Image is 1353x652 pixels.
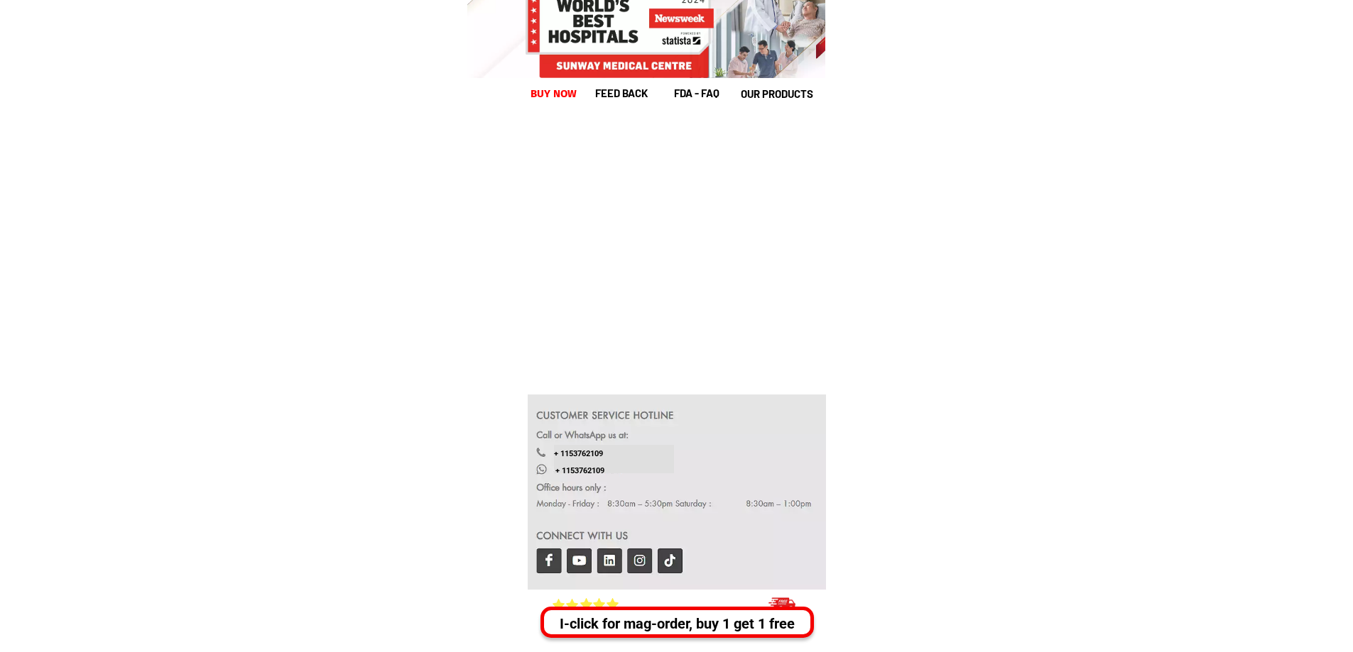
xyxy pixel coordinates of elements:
font: I-click for mag-order, buy 1 get 1 free [560,614,795,631]
font: + 1153762109 [555,466,604,475]
font: Buy now [531,87,577,100]
font: our products [741,87,813,100]
font: + 1153762109 [554,449,603,458]
font: feed back [595,87,648,99]
font: FDA - FAQ [674,87,719,99]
